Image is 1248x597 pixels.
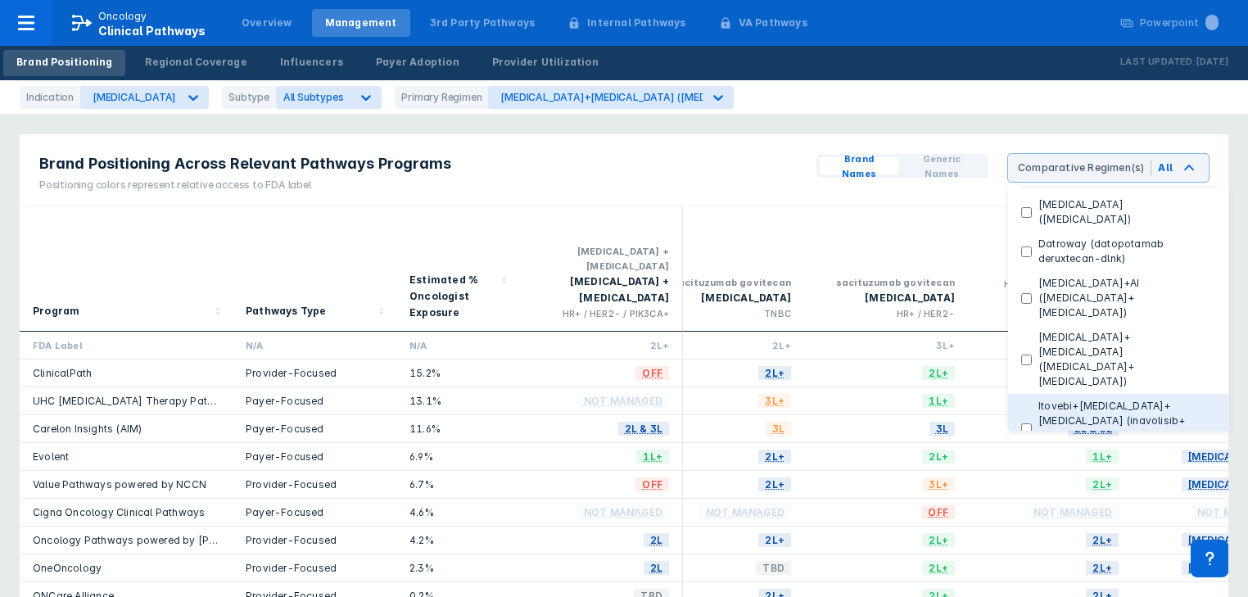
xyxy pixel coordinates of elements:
[532,244,669,274] div: [MEDICAL_DATA] + [MEDICAL_DATA]
[1032,276,1216,320] label: [MEDICAL_DATA]+AI ([MEDICAL_DATA]+[MEDICAL_DATA])
[396,206,519,332] div: Sort
[981,215,1119,244] div: capivasertib + [MEDICAL_DATA]
[653,306,791,321] div: TNBC
[1008,192,1229,232] button: [MEDICAL_DATA] ([MEDICAL_DATA])
[929,419,955,438] span: 3L
[653,275,791,290] div: sacituzumab govitecan
[532,306,669,321] div: HR+ / HER2- / PIK3CA+
[766,419,791,438] span: 3L
[488,86,734,109] div: undefined
[826,152,892,181] span: Brand Names
[1008,394,1229,463] button: Itovebi+[MEDICAL_DATA]+[MEDICAL_DATA] (inavolisib+[MEDICAL_DATA]+[MEDICAL_DATA])
[922,531,955,550] span: 2L+
[577,391,669,410] span: Not Managed
[1008,325,1229,394] button: [MEDICAL_DATA]+[MEDICAL_DATA] ([MEDICAL_DATA]+[MEDICAL_DATA])
[33,562,102,574] a: OneOncology
[430,16,536,30] div: 3rd Party Pathways
[1196,54,1228,70] p: [DATE]
[922,447,955,466] span: 2L+
[817,306,955,321] div: HR+ / HER2-
[699,503,791,522] span: Not Managed
[492,55,599,70] div: Provider Utilization
[409,450,506,464] div: 6.9%
[758,475,791,494] span: 2L+
[1032,399,1216,458] label: Itovebi+[MEDICAL_DATA]+[MEDICAL_DATA] (inavolisib+[MEDICAL_DATA]+[MEDICAL_DATA])
[1086,559,1119,577] span: 2L+
[1140,16,1219,30] div: Powerpoint
[16,55,112,70] div: Brand Positioning
[409,272,496,321] div: Estimated % Oncologist Exposure
[532,274,669,306] div: [MEDICAL_DATA] + [MEDICAL_DATA]
[233,206,396,332] div: Sort
[280,55,343,70] div: Influencers
[39,178,451,192] div: Positioning colors represent relative access to FDA label
[409,477,506,491] div: 6.7%
[981,277,1119,321] div: HR+/HER2-, One or more PIK3CA/AKT1/PTEN-alterations
[758,447,791,466] span: 2L+
[817,338,955,352] div: 3L+
[98,9,147,24] p: Oncology
[409,338,506,352] div: N/A
[618,419,669,438] span: 2L & 3L
[1120,54,1196,70] p: Last Updated:
[246,477,383,491] div: Provider-Focused
[409,561,506,575] div: 2.3%
[33,478,206,491] a: Value Pathways powered by NCCN
[644,531,669,550] span: 2L
[222,86,276,109] div: Subtype
[33,303,79,319] div: Program
[635,364,669,382] span: OFF
[93,91,176,103] div: [MEDICAL_DATA]
[33,450,69,463] a: Evolent
[98,24,206,38] span: Clinical Pathways
[39,154,451,174] span: Brand Positioning Across Relevant Pathways Programs
[1008,271,1229,325] button: [MEDICAL_DATA]+AI ([MEDICAL_DATA]+[MEDICAL_DATA])
[922,475,955,494] span: 3L+
[246,450,383,464] div: Payer-Focused
[921,503,955,522] span: OFF
[981,244,1119,277] div: Truqap + [MEDICAL_DATA]
[922,559,955,577] span: 2L+
[1086,447,1119,466] span: 1L+
[33,423,142,435] a: Carelon Insights (AIM)
[758,531,791,550] span: 2L+
[132,50,260,76] a: Regional Coverage
[922,391,955,410] span: 1L+
[1086,531,1119,550] span: 2L+
[905,152,979,181] span: Generic Names
[33,338,219,352] div: FDA Label
[228,9,305,37] a: Overview
[246,394,383,408] div: Payer-Focused
[395,86,488,109] div: Primary Regimen
[409,394,506,408] div: 13.1%
[587,16,685,30] div: Internal Pathways
[653,338,791,352] div: 2L+
[635,475,669,494] span: OFF
[409,505,506,519] div: 4.6%
[246,338,383,352] div: N/A
[242,16,292,30] div: Overview
[246,505,383,519] div: Payer-Focused
[267,50,356,76] a: Influencers
[820,157,898,174] button: Brand Names
[409,422,506,436] div: 11.6%
[1032,237,1216,266] label: Datroway (datopotamab deruxtecan-dlnk)
[20,86,80,109] div: Indication
[417,9,549,37] a: 3rd Party Pathways
[1086,475,1119,494] span: 2L+
[758,364,791,382] span: 2L+
[1032,330,1216,389] label: [MEDICAL_DATA]+[MEDICAL_DATA] ([MEDICAL_DATA]+[MEDICAL_DATA])
[758,391,791,410] span: 3L+
[817,290,955,306] div: [MEDICAL_DATA]
[636,447,669,466] span: 1L+
[898,157,985,174] button: Generic Names
[20,206,233,332] div: Sort
[739,16,807,30] div: VA Pathways
[376,55,459,70] div: Payer Adoption
[1027,503,1119,522] span: Not Managed
[1008,232,1229,271] button: Datroway (datopotamab deruxtecan-dlnk)
[246,366,383,380] div: Provider-Focused
[479,50,612,76] a: Provider Utilization
[33,534,282,546] a: Oncology Pathways powered by [PERSON_NAME]
[922,364,955,382] span: 2L+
